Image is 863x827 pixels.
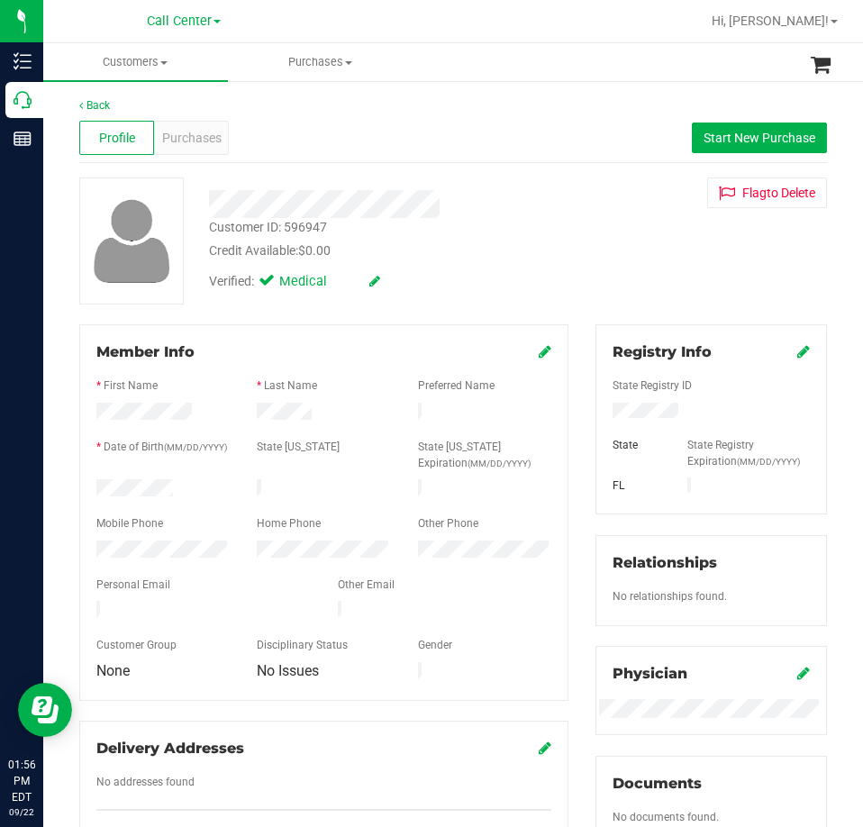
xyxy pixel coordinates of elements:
span: Member Info [96,343,195,360]
span: No Issues [257,662,319,679]
span: Medical [279,272,351,292]
label: Other Email [338,577,395,593]
span: Purchases [162,129,222,148]
span: Hi, [PERSON_NAME]! [712,14,829,28]
a: Purchases [228,43,413,81]
label: Disciplinary Status [257,637,348,653]
p: 01:56 PM EDT [8,757,35,805]
label: Gender [418,637,452,653]
div: Credit Available: [209,241,569,260]
label: Mobile Phone [96,515,163,532]
div: FL [599,477,674,494]
div: Verified: [209,272,380,292]
label: Personal Email [96,577,170,593]
p: 09/22 [8,805,35,819]
inline-svg: Reports [14,130,32,148]
label: State [US_STATE] [257,439,340,455]
span: (MM/DD/YYYY) [737,457,800,467]
span: (MM/DD/YYYY) [468,459,531,468]
label: Last Name [264,377,317,394]
button: Start New Purchase [692,123,827,153]
span: (MM/DD/YYYY) [164,442,227,452]
label: Preferred Name [418,377,495,394]
a: Customers [43,43,228,81]
label: Date of Birth [104,439,227,455]
span: None [96,662,130,679]
iframe: Resource center [18,683,72,737]
span: Delivery Addresses [96,740,244,757]
span: Profile [99,129,135,148]
a: Back [79,99,110,112]
span: Relationships [613,554,717,571]
span: Registry Info [613,343,712,360]
label: No relationships found. [613,588,727,604]
span: Call Center [147,14,212,29]
label: State [US_STATE] Expiration [418,439,551,471]
inline-svg: Inventory [14,52,32,70]
span: Start New Purchase [704,131,815,145]
div: Customer ID: 596947 [209,218,327,237]
label: State Registry ID [613,377,692,394]
img: user-icon.png [85,195,179,287]
label: Home Phone [257,515,321,532]
span: Purchases [229,54,412,70]
span: Customers [43,54,228,70]
span: Documents [613,775,702,792]
span: $0.00 [298,243,331,258]
label: State Registry Expiration [687,437,810,469]
label: No addresses found [96,774,195,790]
inline-svg: Call Center [14,91,32,109]
span: Physician [613,665,687,682]
label: Other Phone [418,515,478,532]
div: State [599,437,674,453]
label: First Name [104,377,158,394]
button: Flagto Delete [707,177,827,208]
span: No documents found. [613,811,719,823]
label: Customer Group [96,637,177,653]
